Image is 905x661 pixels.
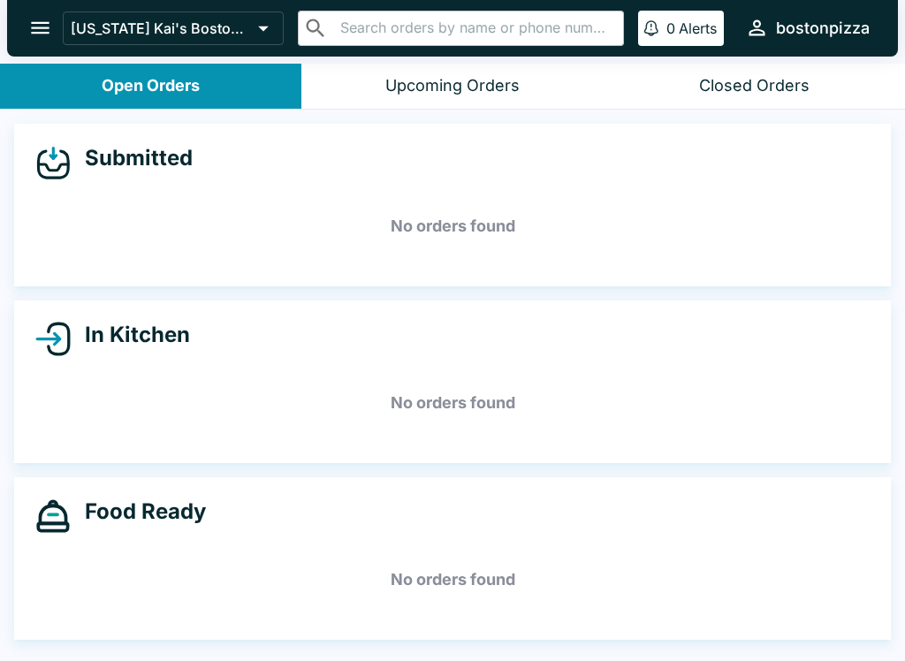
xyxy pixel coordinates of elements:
p: [US_STATE] Kai's Boston Pizza [71,19,251,37]
h5: No orders found [35,548,870,612]
div: Open Orders [102,76,200,96]
div: Upcoming Orders [385,76,520,96]
button: [US_STATE] Kai's Boston Pizza [63,11,284,45]
div: Closed Orders [699,76,810,96]
button: bostonpizza [738,9,877,47]
h5: No orders found [35,371,870,435]
h4: Food Ready [71,498,206,525]
input: Search orders by name or phone number [335,16,616,41]
h4: Submitted [71,145,193,171]
h4: In Kitchen [71,322,190,348]
button: open drawer [18,5,63,50]
div: bostonpizza [776,18,870,39]
p: 0 [666,19,675,37]
h5: No orders found [35,194,870,258]
p: Alerts [679,19,717,37]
